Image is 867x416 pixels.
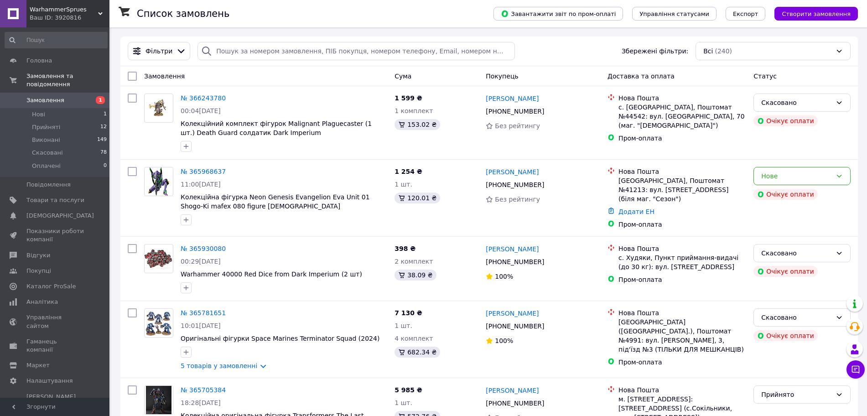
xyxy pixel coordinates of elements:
span: 1 шт. [395,322,412,329]
a: Warhammer 40000 Red Dice from Dark Imperium (2 шт) [181,270,362,278]
img: Фото товару [145,310,173,336]
a: № 365781651 [181,309,226,317]
button: Завантажити звіт по пром-оплаті [493,7,623,21]
div: Скасовано [761,98,832,108]
span: Фільтри [145,47,172,56]
img: Фото товару [145,249,173,268]
span: Покупці [26,267,51,275]
span: Cума [395,73,411,80]
span: Виконані [32,136,60,144]
a: Фото товару [144,94,173,123]
span: 100% [495,273,513,280]
span: 11:00[DATE] [181,181,221,188]
a: [PERSON_NAME] [486,244,539,254]
div: [PHONE_NUMBER] [484,255,546,268]
div: с. Худяки, Пункт приймання-видачі (до 30 кг): вул. [STREET_ADDRESS] [618,253,746,271]
button: Експорт [726,7,766,21]
span: 7 130 ₴ [395,309,422,317]
a: № 365930080 [181,245,226,252]
a: Фото товару [144,167,173,196]
div: Нове [761,171,832,181]
div: 153.02 ₴ [395,119,440,130]
span: Без рейтингу [495,196,540,203]
a: [PERSON_NAME] [486,309,539,318]
div: Пром-оплата [618,134,746,143]
span: Замовлення [144,73,185,80]
span: Доставка та оплата [607,73,675,80]
span: Відгуки [26,251,50,260]
div: Нова Пошта [618,167,746,176]
div: [PHONE_NUMBER] [484,397,546,410]
span: 1 шт. [395,181,412,188]
input: Пошук за номером замовлення, ПІБ покупця, номером телефону, Email, номером накладної [197,42,515,60]
div: [PHONE_NUMBER] [484,105,546,118]
span: 2 комплект [395,258,433,265]
span: 1 254 ₴ [395,168,422,175]
div: [PHONE_NUMBER] [484,178,546,191]
span: 1 комплект [395,107,433,114]
img: Фото товару [147,94,171,122]
a: Оригінальні фігурки Space Marines Terminator Squad (2024) [181,335,379,342]
a: Колекційний комплект фігурок Malignant Plaguecaster (1 шт.) Death Guard солдатик Dark Imperium [181,120,372,136]
span: Товари та послуги [26,196,84,204]
a: Фото товару [144,244,173,273]
span: 1 [104,110,107,119]
span: (240) [715,47,732,55]
div: Очікує оплати [753,266,818,277]
span: Експорт [733,10,758,17]
img: Фото товару [148,167,170,196]
a: № 365968637 [181,168,226,175]
span: 398 ₴ [395,245,415,252]
div: Нова Пошта [618,308,746,317]
span: Покупець [486,73,518,80]
span: [DEMOGRAPHIC_DATA] [26,212,94,220]
a: [PERSON_NAME] [486,94,539,103]
a: № 365705384 [181,386,226,394]
img: Фото товару [146,386,171,414]
span: WarhammerSprues [30,5,98,14]
span: 12 [100,123,107,131]
a: Фото товару [144,308,173,338]
a: [PERSON_NAME] [486,167,539,177]
div: Ваш ID: 3920816 [30,14,109,22]
div: 120.01 ₴ [395,192,440,203]
span: 5 985 ₴ [395,386,422,394]
span: Замовлення та повідомлення [26,72,109,88]
span: 1 599 ₴ [395,94,422,102]
div: с. [GEOGRAPHIC_DATA], Поштомат №44542: вул. [GEOGRAPHIC_DATA], 70 (маг. "[DEMOGRAPHIC_DATA]") [618,103,746,130]
span: Управління статусами [639,10,709,17]
span: 4 комплект [395,335,433,342]
span: Налаштування [26,377,73,385]
div: Пром-оплата [618,358,746,367]
div: Нова Пошта [618,94,746,103]
input: Пошук [5,32,108,48]
span: 18:28[DATE] [181,399,221,406]
span: Збережені фільтри: [622,47,688,56]
button: Управління статусами [632,7,716,21]
div: [GEOGRAPHIC_DATA] ([GEOGRAPHIC_DATA].), Поштомат №4991: вул. [PERSON_NAME], 3, під'їзд №3 (ТІЛЬКИ... [618,317,746,354]
a: Фото товару [144,385,173,415]
div: 682.34 ₴ [395,347,440,358]
span: Повідомлення [26,181,71,189]
span: 00:04[DATE] [181,107,221,114]
span: Скасовані [32,149,63,157]
div: Прийнято [761,390,832,400]
div: Очікує оплати [753,330,818,341]
a: Створити замовлення [765,10,858,17]
span: Замовлення [26,96,64,104]
span: Завантажити звіт по пром-оплаті [501,10,616,18]
span: Аналітика [26,298,58,306]
span: Показники роботи компанії [26,227,84,244]
span: 1 шт. [395,399,412,406]
span: Створити замовлення [782,10,851,17]
div: Скасовано [761,248,832,258]
span: Колекційна фігурка Neon Genesis Evangelion Eva Unit 01 Shogo-Ki mafex 080 figure [DEMOGRAPHIC_DAT... [181,193,370,219]
span: 78 [100,149,107,157]
div: [GEOGRAPHIC_DATA], Поштомат №41213: вул. [STREET_ADDRESS] (біля маг. "Сезон") [618,176,746,203]
div: Пром-оплата [618,220,746,229]
button: Створити замовлення [774,7,858,21]
span: Оплачені [32,162,61,170]
h1: Список замовлень [137,8,229,19]
span: 10:01[DATE] [181,322,221,329]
